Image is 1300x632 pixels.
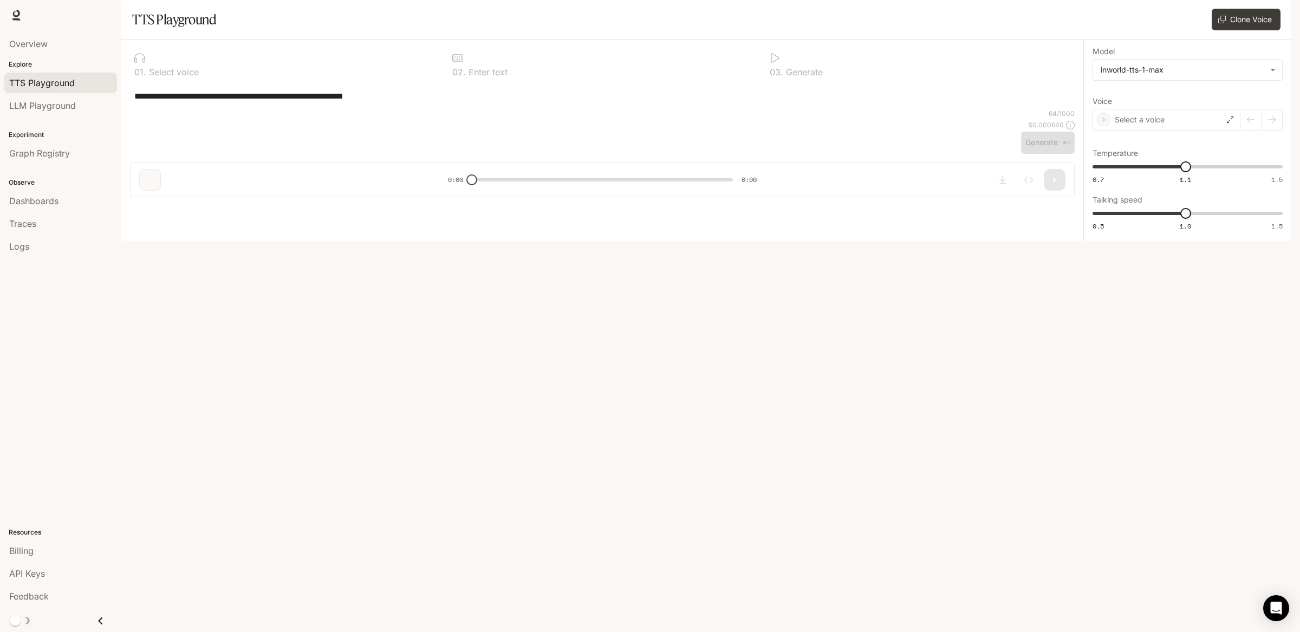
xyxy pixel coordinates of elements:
[1093,48,1115,55] p: Model
[1093,60,1282,80] div: inworld-tts-1-max
[1180,221,1191,231] span: 1.0
[1263,595,1289,621] div: Open Intercom Messenger
[1115,114,1165,125] p: Select a voice
[770,68,783,76] p: 0 3 .
[783,68,823,76] p: Generate
[1028,120,1064,129] p: $ 0.000640
[1093,97,1112,105] p: Voice
[1212,9,1280,30] button: Clone Voice
[1271,175,1283,184] span: 1.5
[1093,221,1104,231] span: 0.5
[134,68,146,76] p: 0 1 .
[132,9,216,30] h1: TTS Playground
[466,68,508,76] p: Enter text
[1093,196,1142,204] p: Talking speed
[1271,221,1283,231] span: 1.5
[452,68,466,76] p: 0 2 .
[1093,175,1104,184] span: 0.7
[1093,149,1138,157] p: Temperature
[146,68,199,76] p: Select voice
[1180,175,1191,184] span: 1.1
[1049,109,1075,118] p: 64 / 1000
[1101,64,1265,75] div: inworld-tts-1-max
